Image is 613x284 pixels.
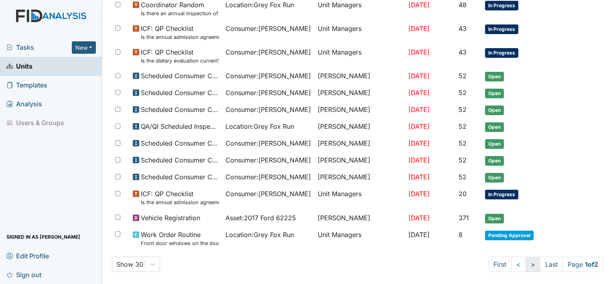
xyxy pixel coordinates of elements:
td: [PERSON_NAME] [315,152,405,169]
span: 371 [459,214,469,222]
span: ICF: QP Checklist Is the annual admission agreement current? (document the date in the comment se... [141,189,219,206]
span: Units [6,60,32,73]
span: [DATE] [408,89,430,97]
button: New [72,41,96,54]
span: [DATE] [408,139,430,147]
td: Unit Managers [315,20,405,44]
span: In Progress [485,48,518,58]
td: Unit Managers [315,44,405,68]
span: Templates [6,79,47,91]
span: [DATE] [408,48,430,56]
td: [PERSON_NAME] [315,169,405,186]
span: Consumer : [PERSON_NAME] [225,155,311,165]
span: 52 [459,156,467,164]
span: Page [562,257,603,272]
span: Scheduled Consumer Chart Review [141,138,219,148]
small: Front door windows on the door [141,239,219,247]
a: Last [540,257,563,272]
span: [DATE] [408,231,430,239]
span: Location : Grey Fox Run [225,122,294,131]
nav: task-pagination [488,257,603,272]
span: Analysis [6,98,42,110]
span: Open [485,156,504,166]
span: Consumer : [PERSON_NAME] [225,71,311,81]
span: 52 [459,72,467,80]
span: In Progress [485,24,518,34]
span: 20 [459,190,467,198]
a: < [511,257,526,272]
div: Show 30 [116,260,143,269]
span: 8 [459,231,463,239]
span: [DATE] [408,156,430,164]
a: Tasks [6,43,72,52]
span: Scheduled Consumer Chart Review [141,155,219,165]
span: Sign out [6,268,41,281]
span: Vehicle Registration [141,213,200,223]
span: Open [485,214,504,223]
span: Open [485,72,504,81]
span: Open [485,105,504,115]
span: [DATE] [408,1,430,9]
span: Consumer : [PERSON_NAME] [225,189,311,199]
span: Consumer : [PERSON_NAME] [225,24,311,33]
span: [DATE] [408,173,430,181]
span: Scheduled Consumer Chart Review [141,105,219,114]
strong: 1 of 2 [585,260,598,268]
span: Open [485,139,504,149]
span: [DATE] [408,214,430,222]
span: [DATE] [408,122,430,130]
span: In Progress [485,190,518,199]
span: Consumer : [PERSON_NAME] [225,88,311,97]
span: 43 [459,24,467,32]
span: Scheduled Consumer Chart Review [141,172,219,182]
span: Signed in as [PERSON_NAME] [6,231,80,243]
small: Is there an annual inspection of the Security and Fire alarm system on file? [141,10,219,17]
td: [PERSON_NAME] [315,85,405,101]
span: Consumer : [PERSON_NAME] [225,47,311,57]
span: Open [485,173,504,183]
span: QA/QI Scheduled Inspection [141,122,219,131]
span: 52 [459,122,467,130]
span: Scheduled Consumer Chart Review [141,88,219,97]
td: Unit Managers [315,186,405,209]
td: [PERSON_NAME] [315,68,405,85]
span: Location : Grey Fox Run [225,230,294,239]
td: [PERSON_NAME] [315,118,405,135]
span: [DATE] [408,72,430,80]
span: Work Order Routine Front door windows on the door [141,230,219,247]
span: ICF: QP Checklist Is the dietary evaluation current? (document the date in the comment section) [141,47,219,65]
span: Consumer : [PERSON_NAME] [225,105,311,114]
span: [DATE] [408,105,430,114]
small: Is the annual admission agreement current? (document the date in the comment section) [141,33,219,41]
span: 43 [459,48,467,56]
span: Consumer : [PERSON_NAME] [225,172,311,182]
span: 52 [459,139,467,147]
span: Edit Profile [6,250,49,262]
span: 52 [459,173,467,181]
small: Is the dietary evaluation current? (document the date in the comment section) [141,57,219,65]
span: [DATE] [408,24,430,32]
a: > [526,257,540,272]
td: [PERSON_NAME] [315,135,405,152]
span: 48 [459,1,467,9]
a: First [488,257,512,272]
span: Consumer : [PERSON_NAME] [225,138,311,148]
small: Is the annual admission agreement current? (document the date in the comment section) [141,199,219,206]
span: In Progress [485,1,518,10]
span: Scheduled Consumer Chart Review [141,71,219,81]
span: ICF: QP Checklist Is the annual admission agreement current? (document the date in the comment se... [141,24,219,41]
span: 52 [459,105,467,114]
td: [PERSON_NAME] [315,210,405,227]
span: Open [485,122,504,132]
span: Open [485,89,504,98]
span: Pending Approval [485,231,534,240]
span: 52 [459,89,467,97]
td: Unit Managers [315,227,405,250]
td: [PERSON_NAME] [315,101,405,118]
span: Asset : 2017 Ford 62225 [225,213,296,223]
span: [DATE] [408,190,430,198]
